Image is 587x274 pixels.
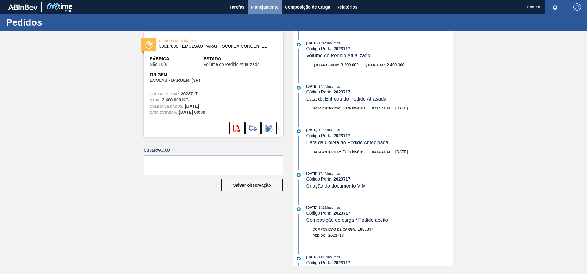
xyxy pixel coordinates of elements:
[245,122,261,134] div: Ir para Composição de Carga
[297,129,301,133] img: atual
[395,149,408,154] span: [DATE]
[317,85,326,88] span: - 17:47
[159,44,271,49] span: 30017898 - EMULSAO PARAFI. SCUFEX CONCEN. ECOLAB
[333,89,350,94] strong: 2023717
[333,133,350,138] strong: 2023717
[306,211,453,216] div: Código Portal:
[297,173,301,177] img: atual
[306,255,317,259] span: [DATE]
[251,3,279,11] span: Planejamento
[162,97,189,102] strong: 2.400.000 KG
[185,104,199,109] strong: [DATE]
[261,122,277,134] div: Informar alteração no pedido
[306,140,389,145] span: Data da Coleta do Pedido Antecipada
[150,97,160,103] span: Qtde :
[297,257,301,260] img: atual
[150,103,183,109] span: Coleta de dados:
[306,177,453,181] div: Código Portal:
[372,106,393,110] span: Data atual:
[8,4,38,10] img: TNhmsLtSVTkK8tSr43FrP2fwEKptu5GPRR3wAAAABJRU5ErkJggg==
[333,177,350,181] strong: 2023717
[306,217,388,223] span: Composição de carga / Pedido aceito
[181,91,198,96] strong: 2023717
[326,41,340,45] span: : Insumos
[333,260,350,265] strong: 2023717
[313,228,356,231] span: Composição de Carga :
[150,62,167,67] span: São Luís
[306,46,453,51] div: Código Portal:
[326,206,340,209] span: : Insumos
[229,122,245,134] div: Abrir arquivo PDF
[150,109,177,116] span: Data entrega:
[150,56,186,62] span: Fábrica
[306,85,317,88] span: [DATE]
[326,85,340,88] span: : Insumos
[144,146,283,155] label: Observação
[306,206,317,209] span: [DATE]
[159,38,245,44] span: PEDIDO EM TRÂNSITO
[342,106,365,110] span: Data inválida
[306,96,387,101] span: Data da Entrega do Pedido Atrasada
[317,256,326,259] span: - 13:16
[285,3,330,11] span: Composição de Carga
[150,78,200,83] span: ECOLAB - BARUERI (SP)
[179,110,205,115] strong: [DATE] 00:00
[326,172,340,175] span: : Insumos
[306,260,453,265] div: Código Portal:
[221,179,283,191] button: Salvar observação
[230,3,245,11] span: Tarefas
[328,233,344,238] span: 2023717
[341,62,359,67] span: 3.200.000
[342,149,365,154] span: Data inválida
[573,3,581,11] img: Logout
[395,106,408,110] span: [DATE]
[317,42,326,45] span: - 17:47
[365,63,385,67] span: Qtd atual:
[306,183,366,189] span: Criação do documento VIM
[337,3,357,11] span: Relatórios
[313,234,327,237] span: Pedido :
[313,150,341,154] span: Data anterior:
[313,63,339,67] span: Qtd anterior:
[317,128,326,132] span: - 17:47
[306,133,453,138] div: Código Portal:
[306,41,317,45] span: [DATE]
[317,172,326,175] span: - 17:47
[306,89,453,94] div: Código Portal:
[204,56,277,62] span: Estado
[204,62,260,67] span: Volume do Pedido Atualizado
[150,72,218,78] span: Origem
[387,62,405,67] span: 2.400,000
[150,92,179,96] font: Código Portal:
[306,128,317,132] span: [DATE]
[6,19,115,26] h1: Pedidos
[317,206,326,209] span: - 13:16
[297,207,301,211] img: atual
[145,41,153,49] img: estado
[358,227,373,232] span: 1836847
[326,128,340,132] span: : Insumos
[545,3,565,11] button: Notificações
[333,211,350,216] strong: 2023717
[297,86,301,90] img: atual
[326,255,340,259] span: : Insumos
[306,172,317,175] span: [DATE]
[297,43,301,46] img: atual
[306,53,370,58] span: Volume do Pedido Atualizado
[372,150,393,154] span: Data atual:
[333,46,350,51] strong: 2023717
[313,106,341,110] span: Data anterior:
